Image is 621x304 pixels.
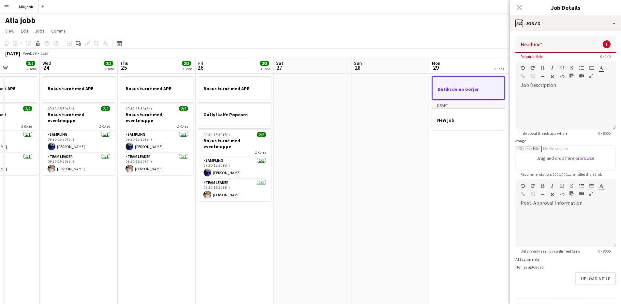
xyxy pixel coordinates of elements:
button: Insert video [579,191,584,196]
span: 0 / 8000 [593,131,616,136]
button: Strikethrough [569,183,574,188]
span: 0 / 140 [595,54,616,59]
button: Strikethrough [569,65,574,71]
button: Upload a file [575,272,616,285]
button: Bold [540,183,545,188]
button: Fullscreen [589,191,594,196]
h1: Alla jobb [5,16,36,25]
button: Underline [560,183,564,188]
button: Fullscreen [589,73,594,78]
div: [DATE] [5,50,20,57]
button: Unordered List [579,65,584,71]
button: Horizontal Line [540,74,545,79]
button: Ordered List [589,65,594,71]
a: View [3,27,17,35]
span: Required field. [515,54,550,59]
button: HTML Code [560,192,564,197]
span: Details only seen by confirmed Crew [515,249,585,254]
button: Text Color [599,65,603,71]
button: Italic [550,183,554,188]
a: Jobs [32,27,47,35]
span: Comms [51,28,66,34]
button: Text Color [599,183,603,188]
span: Jobs [35,28,45,34]
div: No files uploaded. [515,265,616,269]
button: Undo [521,65,525,71]
button: Unordered List [579,183,584,188]
span: Edit [21,28,28,34]
a: Comms [49,27,68,35]
button: Alla jobb [13,0,39,13]
span: 0 / 8000 [593,249,616,254]
button: HTML Code [560,74,564,79]
button: Paste as plain text [569,191,574,196]
button: Clear Formatting [550,74,554,79]
span: View [5,28,14,34]
button: Paste as plain text [569,73,574,78]
button: Italic [550,65,554,71]
button: Bold [540,65,545,71]
button: Insert video [579,73,584,78]
div: Job Ad [510,16,621,31]
span: Recommendation: 600 x 400px, smaller than 2mb [515,172,607,177]
button: Undo [521,183,525,188]
button: Redo [530,183,535,188]
span: Week 39 [22,51,38,56]
div: CEST [40,51,49,56]
button: Horizontal Line [540,192,545,197]
button: Underline [560,65,564,71]
label: Attachments [515,257,540,262]
button: Redo [530,65,535,71]
a: Edit [18,27,31,35]
h3: Job Details [510,3,621,12]
button: Ordered List [589,183,594,188]
button: Clear Formatting [550,192,554,197]
span: Info about the job as a whole [515,131,572,136]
